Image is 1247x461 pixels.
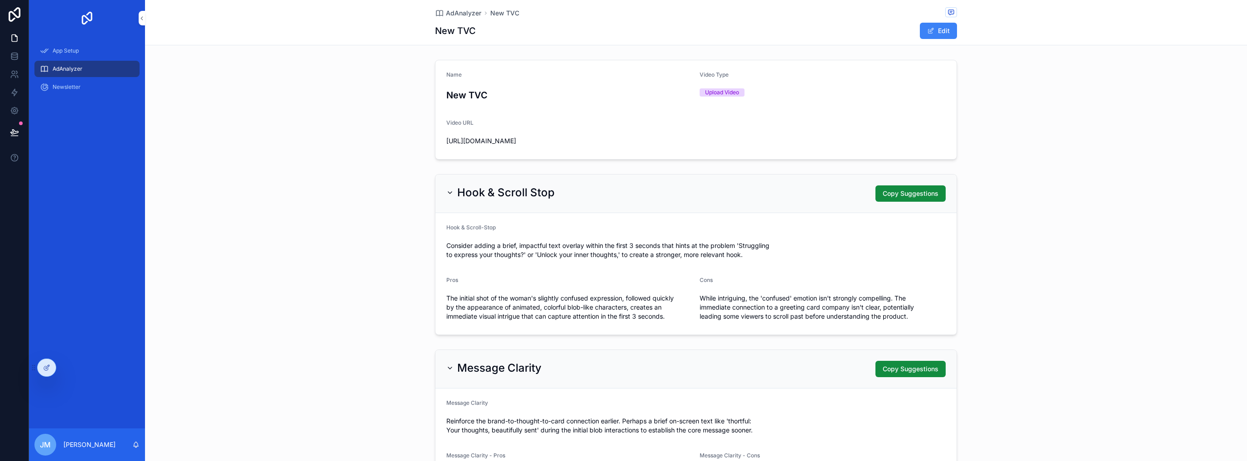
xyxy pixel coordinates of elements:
[700,452,760,459] span: Message Clarity - Cons
[34,43,140,59] a: App Setup
[446,119,474,126] span: Video URL
[53,83,81,91] span: Newsletter
[883,189,938,198] span: Copy Suggestions
[446,224,496,231] span: Hook & Scroll-Stop
[29,36,145,107] div: scrollable content
[53,65,82,73] span: AdAnalyzer
[446,417,946,435] span: Reinforce the brand-to-thought-to-card connection earlier. Perhaps a brief on-screen text like 't...
[446,9,481,18] span: AdAnalyzer
[705,88,739,97] div: Upload Video
[34,79,140,95] a: Newsletter
[34,61,140,77] a: AdAnalyzer
[446,241,946,259] span: Consider adding a brief, impactful text overlay within the first 3 seconds that hints at the prob...
[920,23,957,39] button: Edit
[53,47,79,54] span: App Setup
[446,399,488,406] span: Message Clarity
[490,9,519,18] a: New TVC
[446,88,692,102] h3: New TVC
[700,71,729,78] span: Video Type
[435,24,476,37] h1: New TVC
[446,71,462,78] span: Name
[875,361,946,377] button: Copy Suggestions
[63,440,116,449] p: [PERSON_NAME]
[457,361,541,375] h2: Message Clarity
[40,439,51,450] span: JM
[446,277,458,283] span: Pros
[883,364,938,374] span: Copy Suggestions
[700,277,713,283] span: Cons
[80,11,94,25] img: App logo
[435,9,481,18] a: AdAnalyzer
[446,294,692,321] span: The initial shot of the woman's slightly confused expression, followed quickly by the appearance ...
[457,185,555,200] h2: Hook & Scroll Stop
[446,452,505,459] span: Message Clarity - Pros
[446,136,692,146] span: [URL][DOMAIN_NAME]
[700,294,946,321] span: While intriguing, the 'confused' emotion isn't strongly compelling. The immediate connection to a...
[875,185,946,202] button: Copy Suggestions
